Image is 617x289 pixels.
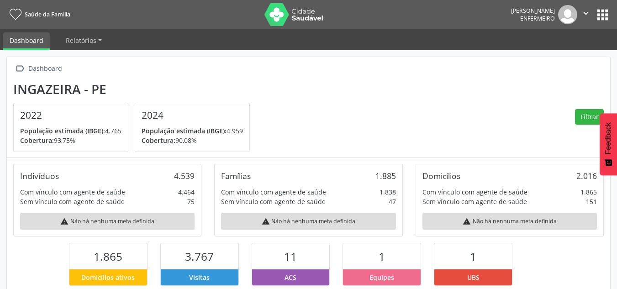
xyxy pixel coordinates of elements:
[59,32,108,48] a: Relatórios
[558,5,577,24] img: img
[20,126,121,136] p: 4.765
[575,109,604,125] button: Filtrar
[20,136,121,145] p: 93,75%
[581,8,591,18] i: 
[604,122,612,154] span: Feedback
[94,249,122,264] span: 1.865
[511,7,555,15] div: [PERSON_NAME]
[262,217,270,226] i: warning
[586,197,597,206] div: 151
[13,62,26,75] i: 
[422,197,527,206] div: Sem vínculo com agente de saúde
[580,187,597,197] div: 1.865
[379,249,385,264] span: 1
[20,213,195,230] div: Não há nenhuma meta definida
[375,171,396,181] div: 1.885
[20,187,125,197] div: Com vínculo com agente de saúde
[520,15,555,22] span: Enfermeiro
[380,187,396,197] div: 1.838
[13,62,63,75] a:  Dashboard
[60,217,69,226] i: warning
[66,36,96,45] span: Relatórios
[470,249,476,264] span: 1
[142,126,227,135] span: População estimada (IBGE):
[221,171,251,181] div: Famílias
[463,217,471,226] i: warning
[221,197,326,206] div: Sem vínculo com agente de saúde
[6,7,70,22] a: Saúde da Família
[187,197,195,206] div: 75
[13,82,256,97] div: Ingazeira - PE
[81,273,135,282] span: Domicílios ativos
[142,136,175,145] span: Cobertura:
[422,213,597,230] div: Não há nenhuma meta definida
[20,136,54,145] span: Cobertura:
[20,171,59,181] div: Indivíduos
[576,171,597,181] div: 2.016
[422,187,527,197] div: Com vínculo com agente de saúde
[142,110,243,121] h4: 2024
[221,213,396,230] div: Não há nenhuma meta definida
[178,187,195,197] div: 4.464
[25,11,70,18] span: Saúde da Família
[600,113,617,175] button: Feedback - Mostrar pesquisa
[3,32,50,50] a: Dashboard
[285,273,296,282] span: ACS
[369,273,394,282] span: Equipes
[20,110,121,121] h4: 2022
[142,126,243,136] p: 4.959
[422,171,460,181] div: Domicílios
[26,62,63,75] div: Dashboard
[20,197,125,206] div: Sem vínculo com agente de saúde
[467,273,480,282] span: UBS
[595,7,611,23] button: apps
[221,187,326,197] div: Com vínculo com agente de saúde
[389,197,396,206] div: 47
[577,5,595,24] button: 
[185,249,214,264] span: 3.767
[174,171,195,181] div: 4.539
[189,273,210,282] span: Visitas
[284,249,297,264] span: 11
[20,126,105,135] span: População estimada (IBGE):
[142,136,243,145] p: 90,08%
